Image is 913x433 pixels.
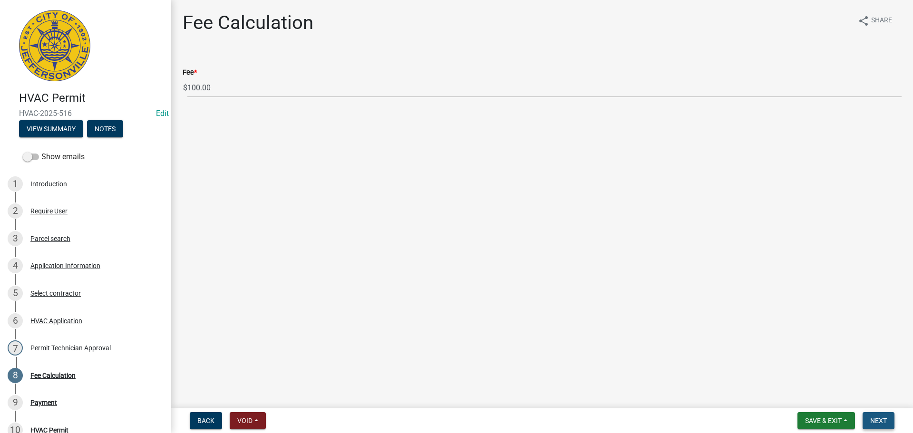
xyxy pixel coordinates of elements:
[197,417,214,424] span: Back
[19,109,152,118] span: HVAC-2025-516
[19,125,83,133] wm-modal-confirm: Summary
[30,372,76,379] div: Fee Calculation
[183,11,313,34] h1: Fee Calculation
[30,399,57,406] div: Payment
[87,120,123,137] button: Notes
[87,125,123,133] wm-modal-confirm: Notes
[30,262,100,269] div: Application Information
[156,109,169,118] a: Edit
[8,340,23,356] div: 7
[19,10,90,81] img: City of Jeffersonville, Indiana
[237,417,253,424] span: Void
[30,235,70,242] div: Parcel search
[30,208,68,214] div: Require User
[858,15,869,27] i: share
[850,11,900,30] button: shareShare
[870,417,887,424] span: Next
[156,109,169,118] wm-modal-confirm: Edit Application Number
[871,15,892,27] span: Share
[8,286,23,301] div: 5
[183,78,188,97] span: $
[19,91,164,105] h4: HVAC Permit
[30,345,111,351] div: Permit Technician Approval
[8,231,23,246] div: 3
[8,203,23,219] div: 2
[23,151,85,163] label: Show emails
[8,368,23,383] div: 8
[8,258,23,273] div: 4
[30,318,82,324] div: HVAC Application
[19,120,83,137] button: View Summary
[8,395,23,410] div: 9
[797,412,855,429] button: Save & Exit
[863,412,894,429] button: Next
[30,181,67,187] div: Introduction
[805,417,842,424] span: Save & Exit
[8,176,23,192] div: 1
[183,69,197,76] label: Fee
[30,290,81,297] div: Select contractor
[190,412,222,429] button: Back
[230,412,266,429] button: Void
[8,313,23,328] div: 6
